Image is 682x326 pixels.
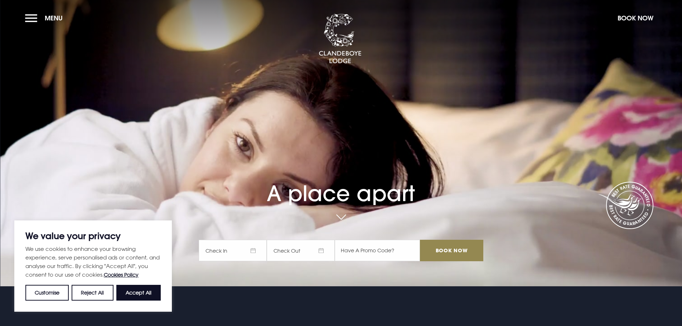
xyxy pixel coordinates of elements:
[335,240,420,261] input: Have A Promo Code?
[25,244,161,279] p: We use cookies to enhance your browsing experience, serve personalised ads or content, and analys...
[420,240,483,261] input: Book Now
[45,14,63,22] span: Menu
[199,240,267,261] span: Check In
[104,272,139,278] a: Cookies Policy
[25,285,69,301] button: Customise
[25,10,66,26] button: Menu
[319,14,362,64] img: Clandeboye Lodge
[72,285,113,301] button: Reject All
[267,240,335,261] span: Check Out
[116,285,161,301] button: Accept All
[199,161,483,206] h1: A place apart
[614,10,657,26] button: Book Now
[14,220,172,312] div: We value your privacy
[25,232,161,240] p: We value your privacy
